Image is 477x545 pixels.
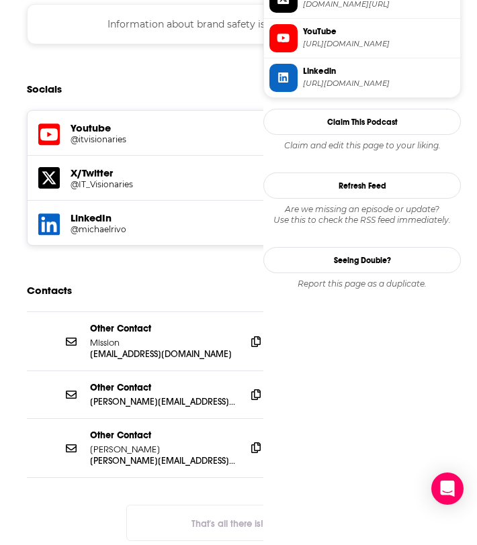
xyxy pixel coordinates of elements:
[431,473,464,505] div: Open Intercom Messenger
[71,134,167,144] h5: @itvisionaries
[126,505,328,541] button: Nothing here.
[303,65,455,77] span: Linkedin
[269,24,455,52] a: YouTube[URL][DOMAIN_NAME]
[71,224,167,234] h5: @michaelrivo
[90,382,235,393] p: Other Contact
[27,278,72,303] h2: Contacts
[90,337,235,348] p: Mission
[90,348,235,360] p: [EMAIL_ADDRESS][DOMAIN_NAME]
[90,430,235,441] p: Other Contact
[269,64,455,92] a: Linkedin[URL][DOMAIN_NAME]
[71,166,368,179] h5: X/Twitter
[71,134,368,144] a: @itvisionaries
[263,204,461,226] div: Are we missing an episode or update? Use this to check the RSS feed immediately.
[90,444,235,455] p: [PERSON_NAME]
[71,211,368,224] h5: LinkedIn
[90,455,235,466] p: [PERSON_NAME][EMAIL_ADDRESS][DOMAIN_NAME]
[303,39,455,49] span: https://www.youtube.com/@itvisionaries
[71,179,167,189] h5: @IT_Visionaries
[71,179,368,189] a: @IT_Visionaries
[263,109,461,135] button: Claim This Podcast
[303,26,455,38] span: YouTube
[71,121,368,134] h5: Youtube
[71,224,368,234] a: @michaelrivo
[263,247,461,273] a: Seeing Double?
[27,77,62,102] h2: Socials
[90,323,235,334] p: Other Contact
[27,4,428,44] div: Information about brand safety is not yet available.
[263,140,461,151] div: Claim and edit this page to your liking.
[303,79,455,89] span: https://www.linkedin.com/in/michaelrivo
[263,172,461,199] button: Refresh Feed
[90,396,235,407] p: [PERSON_NAME][EMAIL_ADDRESS][DOMAIN_NAME]
[263,279,461,289] div: Report this page as a duplicate.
